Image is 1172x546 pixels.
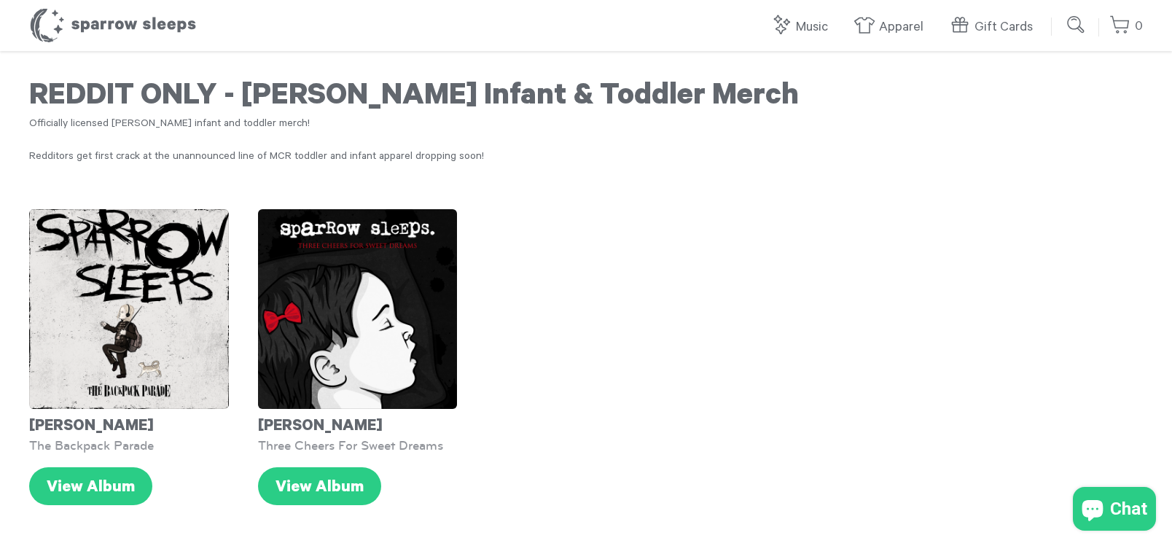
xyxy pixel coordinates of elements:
a: View Album [258,467,381,505]
div: The Backpack Parade [29,438,229,453]
a: 0 [1109,11,1143,42]
div: Three Cheers For Sweet Dreams [258,438,458,453]
a: Gift Cards [949,12,1040,43]
inbox-online-store-chat: Shopify online store chat [1069,487,1160,534]
div: [PERSON_NAME] [29,409,229,438]
input: Submit [1062,10,1091,39]
a: Apparel [853,12,931,43]
h1: Sparrow Sleeps [29,7,197,44]
img: SS-ThreeCheersForSweetDreams-Cover-1600x1600_grande.png [258,209,458,409]
a: View Album [29,467,152,505]
div: [PERSON_NAME] [258,409,458,438]
img: MyChemicalRomance-TheBackpackParade-Cover-SparrowSleeps_grande.png [29,209,229,409]
h1: REDDIT ONLY - [PERSON_NAME] Infant & Toddler Merch [29,80,1143,117]
span: Officially licensed [PERSON_NAME] infant and toddler merch! Redditors get first crack at the unan... [29,119,484,163]
a: Music [770,12,835,43]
